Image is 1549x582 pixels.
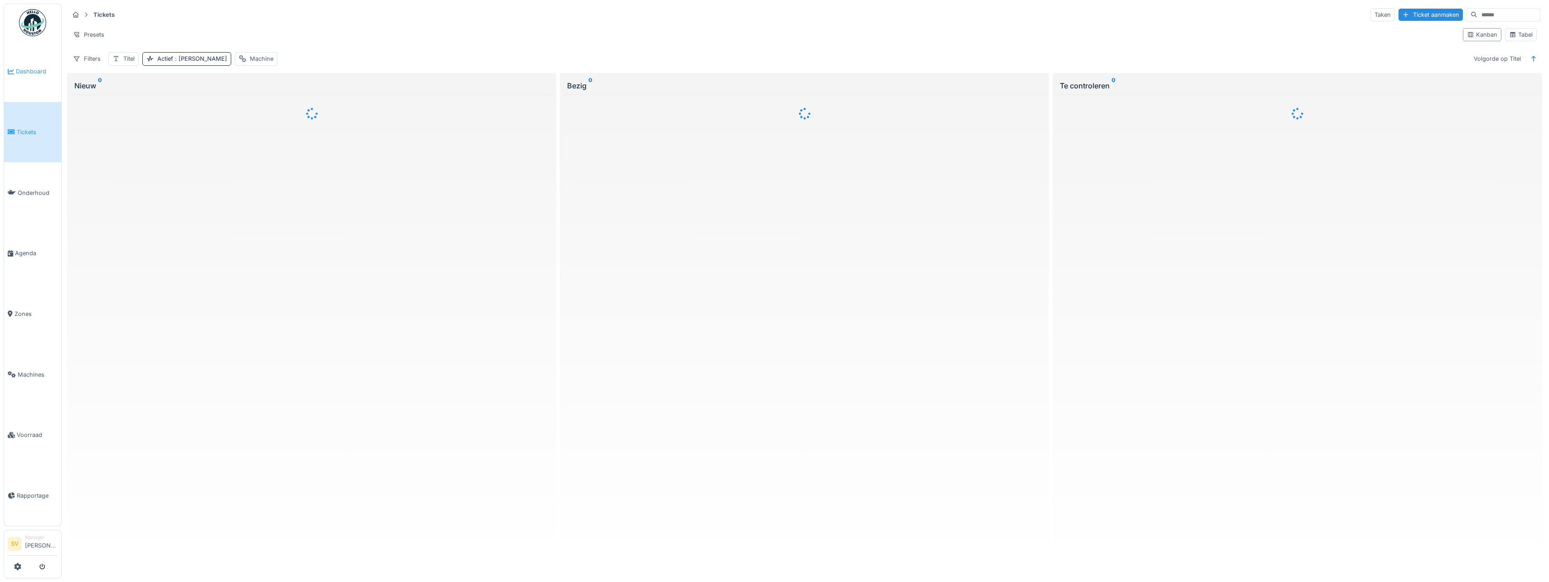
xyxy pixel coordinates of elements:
sup: 0 [588,80,592,91]
li: [PERSON_NAME] [25,534,58,553]
span: Tickets [17,128,58,136]
span: Dashboard [16,67,58,76]
a: SV Manager[PERSON_NAME] [8,534,58,556]
div: Taken [1370,8,1395,21]
div: Ticket aanmaken [1398,9,1463,21]
div: Filters [69,52,105,65]
div: Presets [69,28,108,41]
span: Zones [15,310,58,318]
strong: Tickets [90,10,118,19]
a: Machines [4,344,61,405]
li: SV [8,537,21,551]
a: Dashboard [4,41,61,102]
div: Actief [157,54,227,63]
div: Machine [250,54,273,63]
span: Agenda [15,249,58,257]
img: Badge_color-CXgf-gQk.svg [19,9,46,36]
div: Volgorde op Titel [1470,52,1525,65]
sup: 0 [98,80,102,91]
a: Tickets [4,102,61,163]
div: Nieuw [74,80,549,91]
a: Onderhoud [4,162,61,223]
div: Titel [123,54,135,63]
span: : [PERSON_NAME] [173,55,227,62]
div: Manager [25,534,58,541]
div: Kanban [1467,30,1497,39]
span: Onderhoud [18,189,58,197]
a: Agenda [4,223,61,284]
span: Voorraad [17,431,58,439]
div: Bezig [567,80,1042,91]
a: Rapportage [4,466,61,526]
a: Zones [4,284,61,344]
div: Te controleren [1060,80,1534,91]
div: Tabel [1509,30,1533,39]
span: Rapportage [17,491,58,500]
a: Voorraad [4,405,61,466]
span: Machines [18,370,58,379]
sup: 0 [1112,80,1116,91]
